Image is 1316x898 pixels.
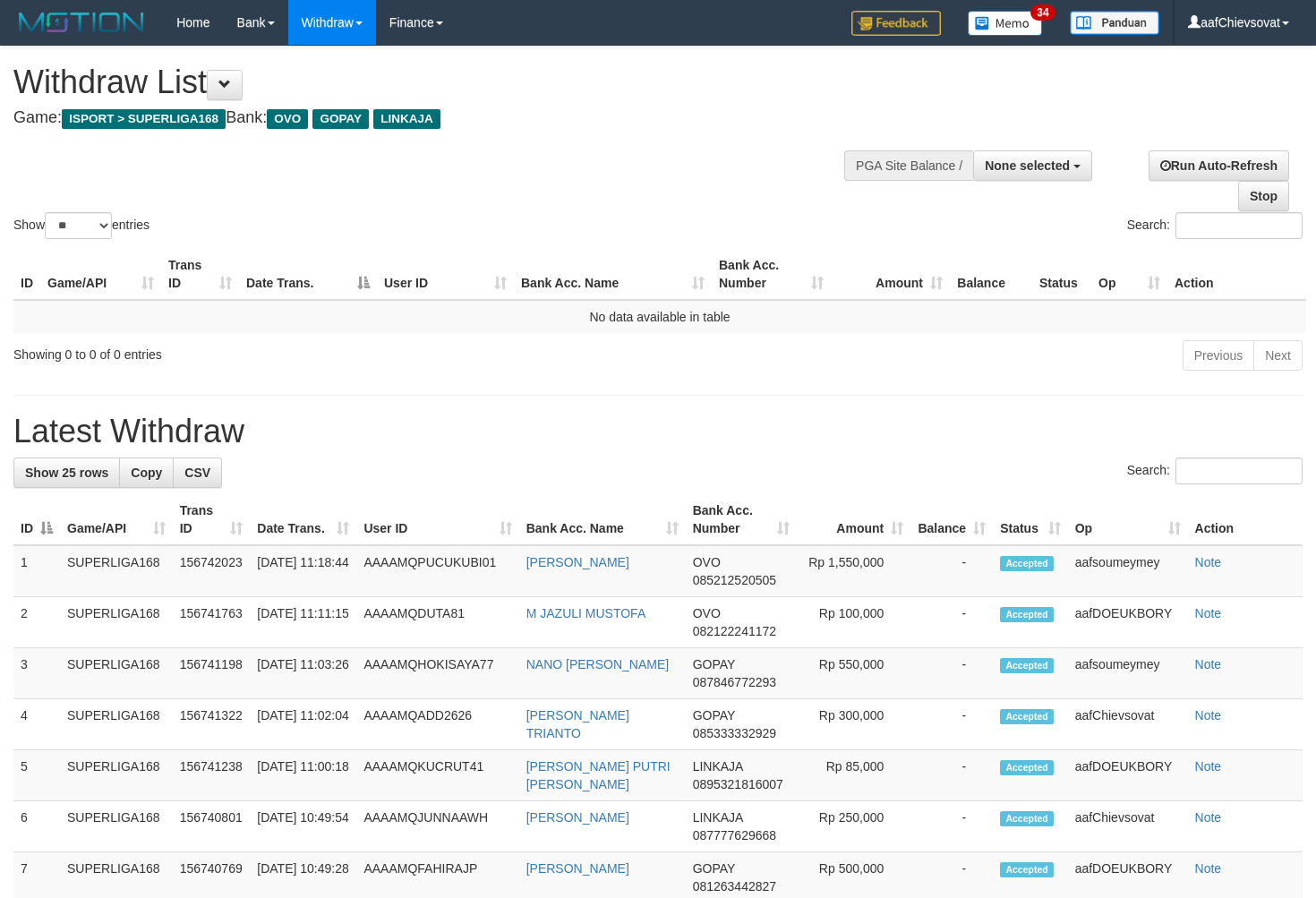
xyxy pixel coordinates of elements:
td: aafChievsovat [1068,699,1188,750]
a: Next [1253,340,1303,371]
td: [DATE] 11:03:26 [250,648,356,699]
td: [DATE] 10:49:54 [250,801,356,852]
td: 156741198 [173,648,251,699]
td: 156741763 [173,597,251,648]
span: OVO [693,555,721,569]
td: Rp 550,000 [797,648,910,699]
td: aafChievsovat [1068,801,1188,852]
span: LINKAJA [373,109,440,129]
span: Copy 085333332929 to clipboard [693,726,776,740]
a: Note [1195,708,1222,723]
a: Note [1195,555,1222,569]
a: M JAZULI MUSTOFA [526,606,646,620]
a: NANO [PERSON_NAME] [526,657,669,671]
th: Bank Acc. Name: activate to sort column ascending [519,494,686,545]
td: 4 [13,699,60,750]
a: Note [1195,861,1222,876]
label: Search: [1127,458,1303,484]
a: Note [1195,657,1222,671]
th: Date Trans.: activate to sort column ascending [250,494,356,545]
span: 34 [1030,4,1055,21]
a: Show 25 rows [13,458,120,488]
img: MOTION_logo.png [13,9,150,36]
th: Balance: activate to sort column ascending [910,494,993,545]
th: User ID: activate to sort column ascending [356,494,518,545]
td: AAAAMQJUNNAAWH [356,801,518,852]
span: Copy [131,466,162,480]
th: Amount: activate to sort column ascending [797,494,910,545]
td: - [910,545,993,597]
a: Run Auto-Refresh [1149,150,1289,181]
span: Accepted [1000,760,1054,775]
td: No data available in table [13,300,1306,333]
span: Copy 082122241172 to clipboard [693,624,776,638]
a: Note [1195,759,1222,774]
td: 3 [13,648,60,699]
span: Accepted [1000,658,1054,673]
select: Showentries [45,212,112,239]
th: Action [1188,494,1303,545]
td: 156742023 [173,545,251,597]
td: AAAAMQKUCRUT41 [356,750,518,801]
th: User ID: activate to sort column ascending [377,249,514,300]
td: aafsoumeymey [1068,545,1188,597]
a: CSV [173,458,222,488]
span: Accepted [1000,811,1054,826]
span: GOPAY [693,708,735,723]
a: [PERSON_NAME] TRIANTO [526,708,629,740]
td: Rp 85,000 [797,750,910,801]
img: Button%20Memo.svg [968,11,1043,36]
th: Amount: activate to sort column ascending [831,249,950,300]
span: None selected [985,158,1070,173]
th: Status: activate to sort column ascending [993,494,1068,545]
h4: Game: Bank: [13,109,859,127]
td: aafDOEUKBORY [1068,597,1188,648]
th: Bank Acc. Name: activate to sort column ascending [514,249,712,300]
a: [PERSON_NAME] PUTRI [PERSON_NAME] [526,759,671,791]
a: Note [1195,606,1222,620]
td: 2 [13,597,60,648]
th: Trans ID: activate to sort column ascending [173,494,251,545]
td: 156741322 [173,699,251,750]
button: None selected [973,150,1092,181]
th: Trans ID: activate to sort column ascending [161,249,239,300]
a: Stop [1238,181,1289,211]
span: LINKAJA [693,810,743,825]
span: Accepted [1000,862,1054,877]
span: OVO [693,606,721,620]
input: Search: [1175,458,1303,484]
th: Bank Acc. Number: activate to sort column ascending [712,249,831,300]
td: Rp 300,000 [797,699,910,750]
a: Copy [119,458,174,488]
span: Copy 087846772293 to clipboard [693,675,776,689]
td: - [910,699,993,750]
td: Rp 250,000 [797,801,910,852]
td: AAAAMQADD2626 [356,699,518,750]
span: GOPAY [312,109,369,129]
th: ID: activate to sort column descending [13,494,60,545]
span: Copy 087777629668 to clipboard [693,828,776,842]
a: Previous [1183,340,1254,371]
td: [DATE] 11:00:18 [250,750,356,801]
span: ISPORT > SUPERLIGA168 [62,109,226,129]
span: Copy 0895321816007 to clipboard [693,777,783,791]
span: GOPAY [693,861,735,876]
td: SUPERLIGA168 [60,750,173,801]
span: GOPAY [693,657,735,671]
td: [DATE] 11:18:44 [250,545,356,597]
h1: Withdraw List [13,64,859,100]
span: Accepted [1000,709,1054,724]
span: Copy 081263442827 to clipboard [693,879,776,894]
img: panduan.png [1070,11,1159,35]
td: - [910,750,993,801]
td: - [910,648,993,699]
td: Rp 1,550,000 [797,545,910,597]
th: Bank Acc. Number: activate to sort column ascending [686,494,797,545]
a: [PERSON_NAME] [526,810,629,825]
td: 5 [13,750,60,801]
td: [DATE] 11:02:04 [250,699,356,750]
td: SUPERLIGA168 [60,597,173,648]
td: AAAAMQDUTA81 [356,597,518,648]
span: Copy 085212520505 to clipboard [693,573,776,587]
th: ID [13,249,40,300]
